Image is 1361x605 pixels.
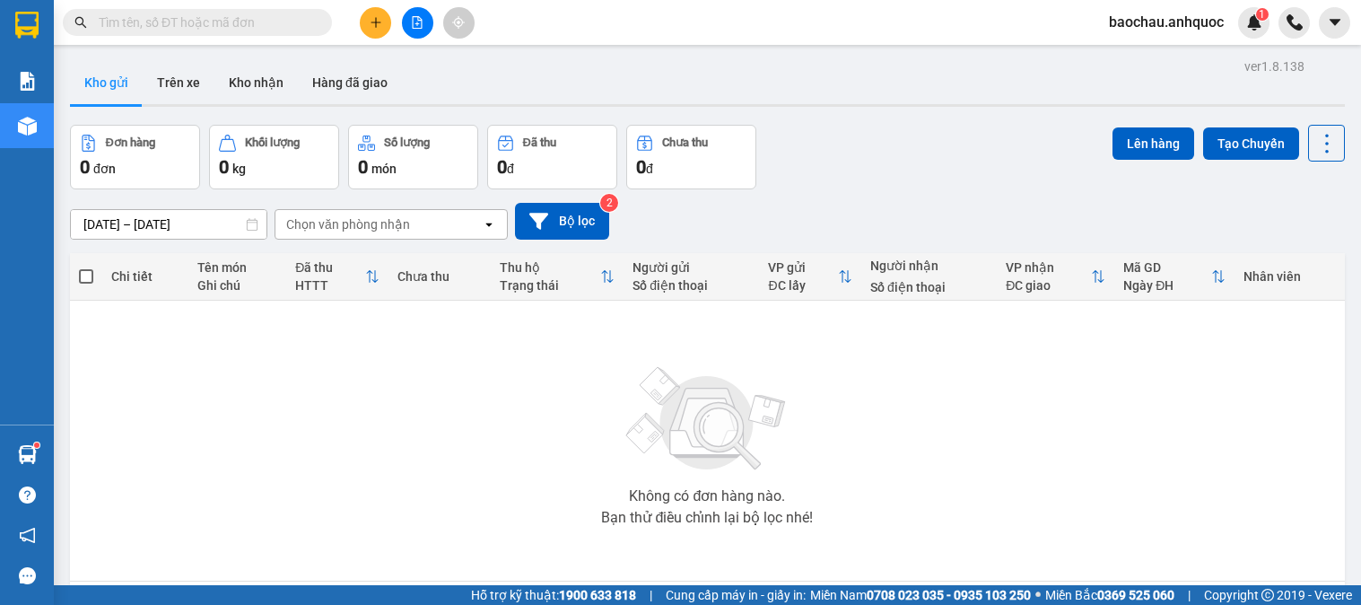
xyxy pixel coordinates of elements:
[70,125,200,189] button: Đơn hàng0đơn
[452,16,465,29] span: aim
[666,585,806,605] span: Cung cấp máy in - giấy in:
[497,156,507,178] span: 0
[997,253,1114,301] th: Toggle SortBy
[646,162,653,176] span: đ
[298,61,402,104] button: Hàng đã giao
[491,253,624,301] th: Toggle SortBy
[18,445,37,464] img: warehouse-icon
[295,260,365,275] div: Đã thu
[1045,585,1174,605] span: Miền Bắc
[600,194,618,212] sup: 2
[1097,588,1174,602] strong: 0369 525 060
[1123,278,1211,293] div: Ngày ĐH
[523,136,556,149] div: Đã thu
[768,260,838,275] div: VP gửi
[1112,127,1194,160] button: Lên hàng
[662,136,708,149] div: Chưa thu
[74,16,87,29] span: search
[70,61,143,104] button: Kho gửi
[1246,14,1262,31] img: icon-new-feature
[71,210,266,239] input: Select a date range.
[870,259,988,273] div: Người nhận
[633,260,750,275] div: Người gửi
[197,278,277,293] div: Ghi chú
[617,356,797,482] img: svg+xml;base64,PHN2ZyBjbGFzcz0ibGlzdC1wbHVnX19zdmciIHhtbG5zPSJodHRwOi8vd3d3LnczLm9yZy8yMDAwL3N2Zy...
[1243,269,1335,284] div: Nhân viên
[810,585,1031,605] span: Miền Nam
[507,162,514,176] span: đ
[626,125,756,189] button: Chưa thu0đ
[358,156,368,178] span: 0
[348,125,478,189] button: Số lượng0món
[482,217,496,232] svg: open
[1203,127,1299,160] button: Tạo Chuyến
[1244,57,1304,76] div: ver 1.8.138
[1259,8,1265,21] span: 1
[1261,589,1274,601] span: copyright
[245,136,300,149] div: Khối lượng
[1188,585,1191,605] span: |
[1114,253,1234,301] th: Toggle SortBy
[633,278,750,293] div: Số điện thoại
[106,136,155,149] div: Đơn hàng
[197,260,277,275] div: Tên món
[19,527,36,544] span: notification
[209,125,339,189] button: Khối lượng0kg
[487,125,617,189] button: Đã thu0đ
[214,61,298,104] button: Kho nhận
[867,588,1031,602] strong: 0708 023 035 - 0935 103 250
[1327,14,1343,31] span: caret-down
[650,585,652,605] span: |
[443,7,475,39] button: aim
[1006,278,1091,293] div: ĐC giao
[402,7,433,39] button: file-add
[601,511,813,525] div: Bạn thử điều chỉnh lại bộ lọc nhé!
[870,280,988,294] div: Số điện thoại
[411,16,423,29] span: file-add
[286,253,388,301] th: Toggle SortBy
[397,269,482,284] div: Chưa thu
[384,136,430,149] div: Số lượng
[515,203,609,240] button: Bộ lọc
[1319,7,1350,39] button: caret-down
[80,156,90,178] span: 0
[629,489,785,504] div: Không có đơn hàng nào.
[768,278,838,293] div: ĐC lấy
[759,253,861,301] th: Toggle SortBy
[232,162,246,176] span: kg
[18,117,37,136] img: warehouse-icon
[636,156,646,178] span: 0
[1123,260,1211,275] div: Mã GD
[371,162,397,176] span: món
[1006,260,1091,275] div: VP nhận
[15,12,39,39] img: logo-vxr
[1287,14,1303,31] img: phone-icon
[500,278,601,293] div: Trạng thái
[219,156,229,178] span: 0
[1095,11,1238,33] span: baochau.anhquoc
[34,443,39,448] sup: 1
[99,13,310,32] input: Tìm tên, số ĐT hoặc mã đơn
[19,567,36,584] span: message
[1256,8,1269,21] sup: 1
[93,162,116,176] span: đơn
[143,61,214,104] button: Trên xe
[111,269,179,284] div: Chi tiết
[286,215,410,233] div: Chọn văn phòng nhận
[500,260,601,275] div: Thu hộ
[370,16,382,29] span: plus
[1035,592,1041,599] span: ⚪️
[19,487,36,504] span: question-circle
[295,278,365,293] div: HTTT
[471,585,636,605] span: Hỗ trợ kỹ thuật:
[18,72,37,91] img: solution-icon
[559,588,636,602] strong: 1900 633 818
[360,7,391,39] button: plus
